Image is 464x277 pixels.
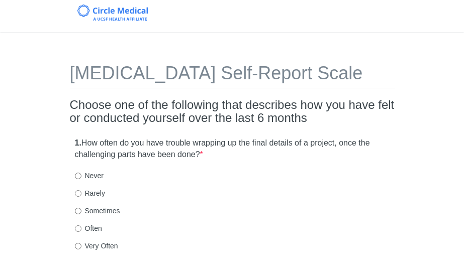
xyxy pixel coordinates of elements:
label: Never [75,171,104,181]
input: Very Often [75,243,81,249]
strong: 1. [75,138,81,147]
label: Very Often [75,241,118,251]
label: Rarely [75,188,105,198]
img: Circle Medical Logo [77,5,148,21]
input: Rarely [75,190,81,197]
label: Often [75,223,102,233]
input: Sometimes [75,208,81,214]
label: How often do you have trouble wrapping up the final details of a project, once the challenging pa... [75,137,390,161]
h2: Choose one of the following that describes how you have felt or conducted yourself over the last ... [70,98,395,125]
h1: [MEDICAL_DATA] Self-Report Scale [70,63,395,88]
input: Often [75,225,81,232]
label: Sometimes [75,206,120,216]
input: Never [75,173,81,179]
